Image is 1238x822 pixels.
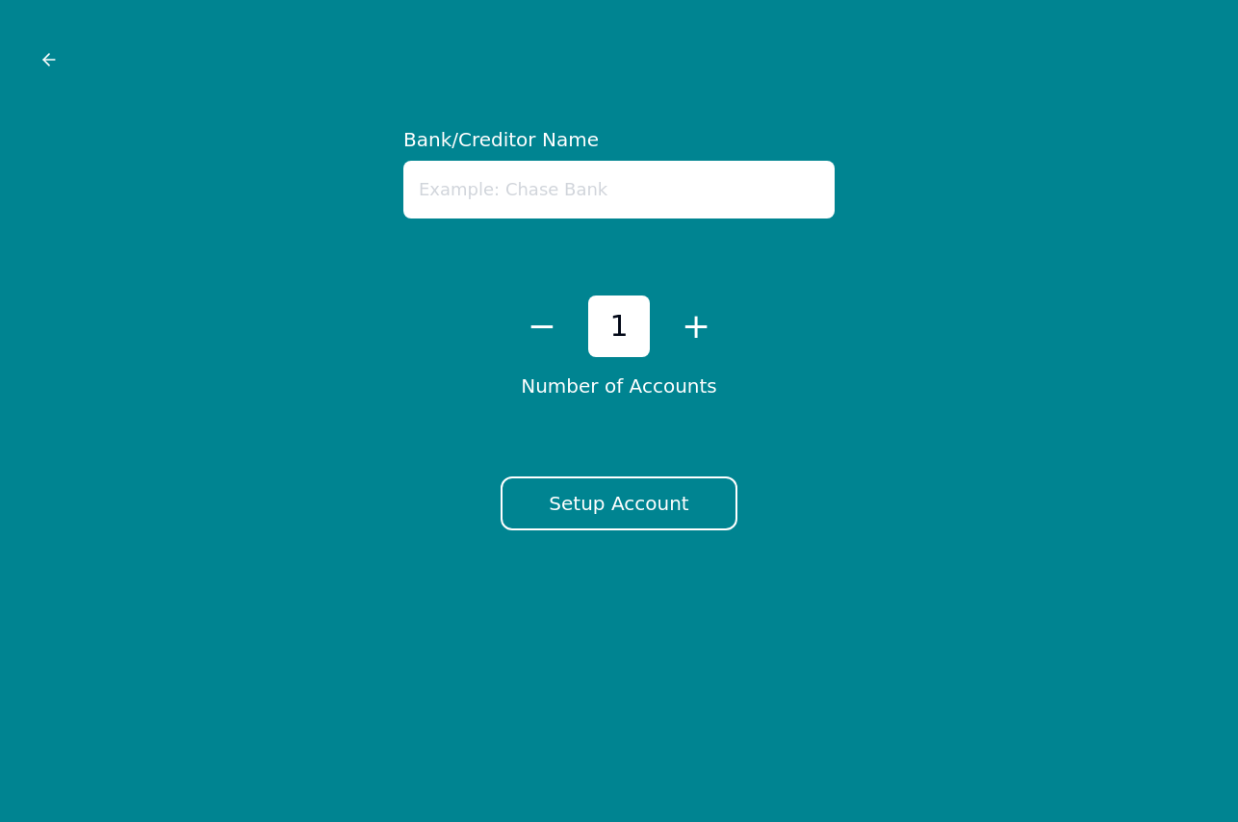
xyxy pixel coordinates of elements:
[403,161,835,218] input: Example: Chase Bank
[681,306,711,347] button: +
[403,126,835,153] label: Bank/Creditor Name
[521,372,717,399] p: Number of Accounts
[588,295,650,357] div: 1
[501,476,736,530] button: Setup Account
[527,306,557,347] button: −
